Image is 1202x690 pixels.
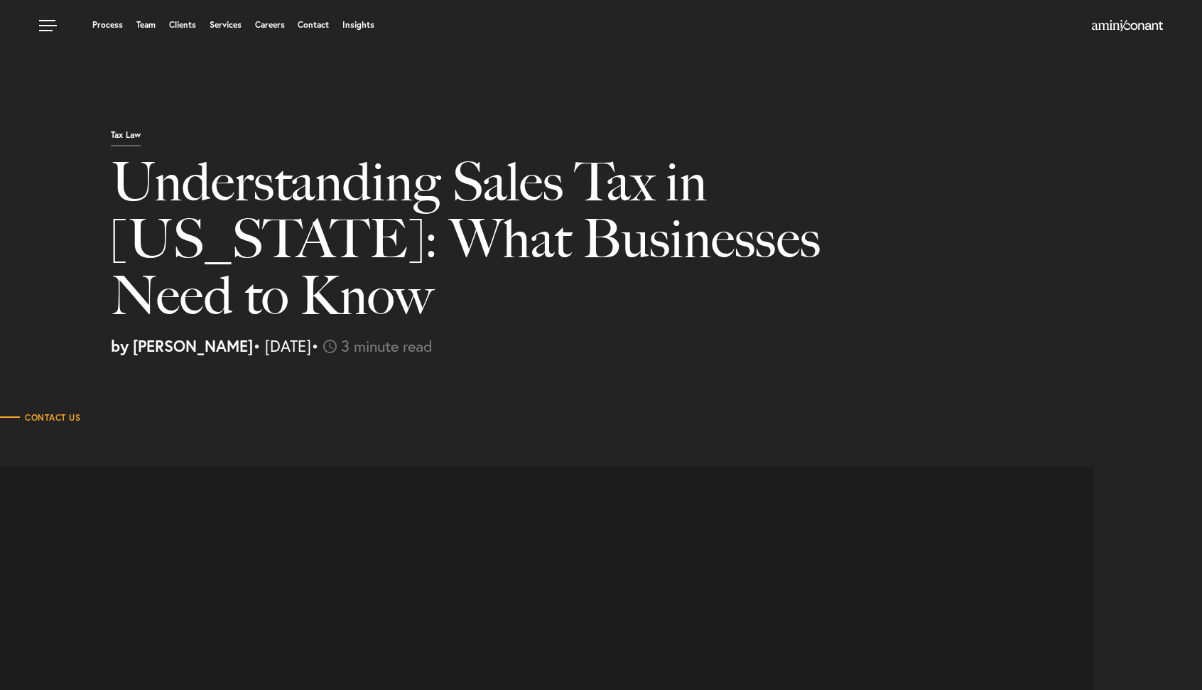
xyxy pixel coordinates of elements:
h1: Understanding Sales Tax in [US_STATE]: What Businesses Need to Know [111,153,867,338]
a: Contact [298,21,329,29]
img: icon-time-light.svg [323,340,337,353]
img: Amini & Conant [1092,20,1163,31]
a: Insights [342,21,374,29]
a: Services [210,21,242,29]
a: Process [92,21,123,29]
p: • [DATE] [111,338,1191,354]
a: Clients [169,21,196,29]
a: Team [136,21,156,29]
a: Home [1092,21,1163,32]
strong: by [PERSON_NAME] [111,335,253,356]
span: 3 minute read [341,335,433,356]
a: Careers [255,21,285,29]
p: Tax Law [111,131,141,146]
span: • [311,335,319,356]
